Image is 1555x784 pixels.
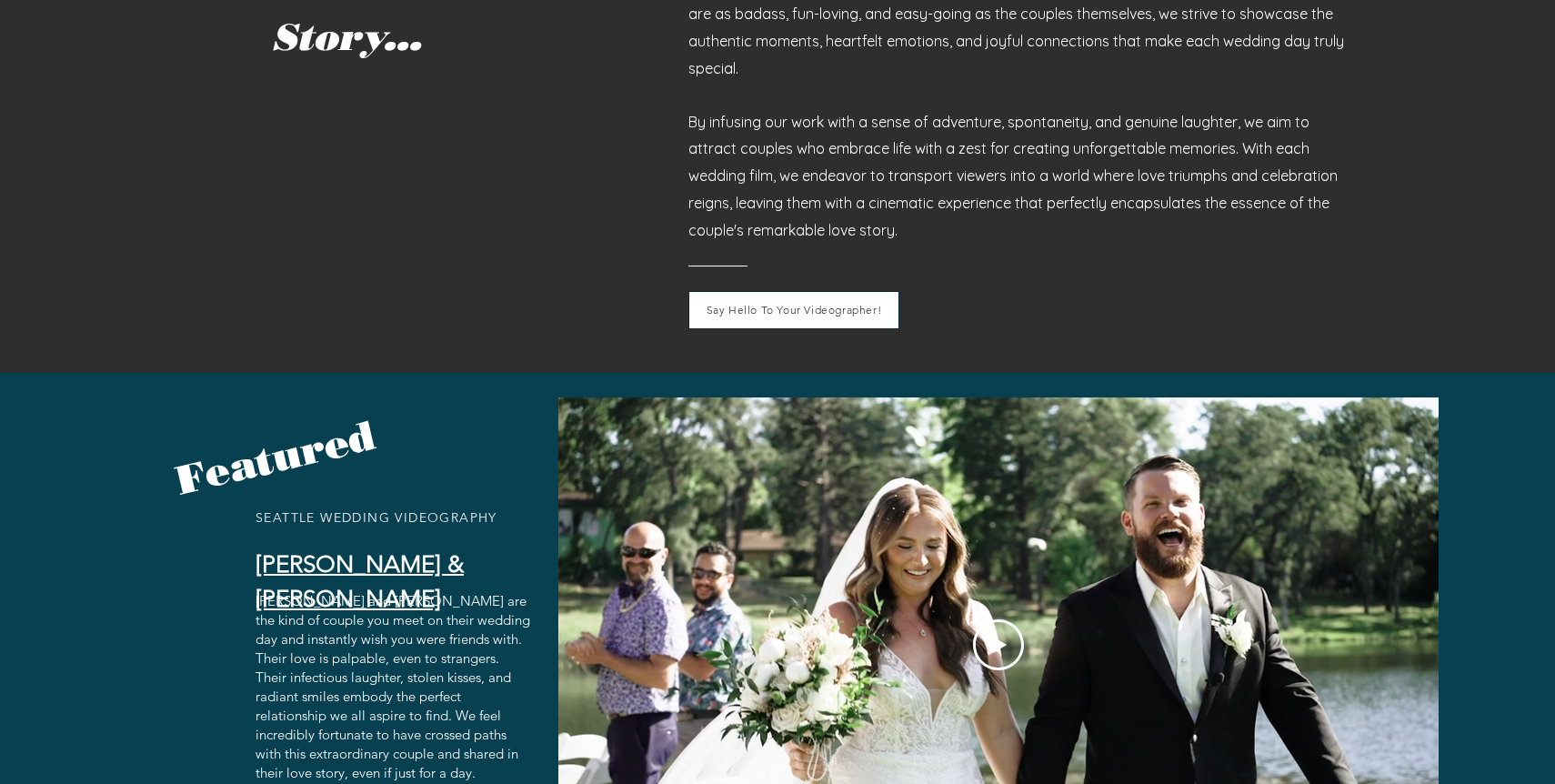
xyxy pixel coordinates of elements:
span: [PERSON_NAME] & [PERSON_NAME] [256,550,464,612]
button: Play Video [973,619,1024,670]
span: SEATTLE WEDDING VIDEOGRAPHY [256,509,497,526]
span: Featured [171,410,378,504]
span: [PERSON_NAME] and [PERSON_NAME] are the kind of couple you meet on their wedding day and instantl... [256,592,530,781]
span: Say Hello To Your Videographer! [707,303,882,317]
a: Say Hello To Your Videographer! [688,291,899,329]
span: By infusing our work with a sense of adventure, spontaneity, and genuine laughter, we aim to attr... [688,113,1338,239]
